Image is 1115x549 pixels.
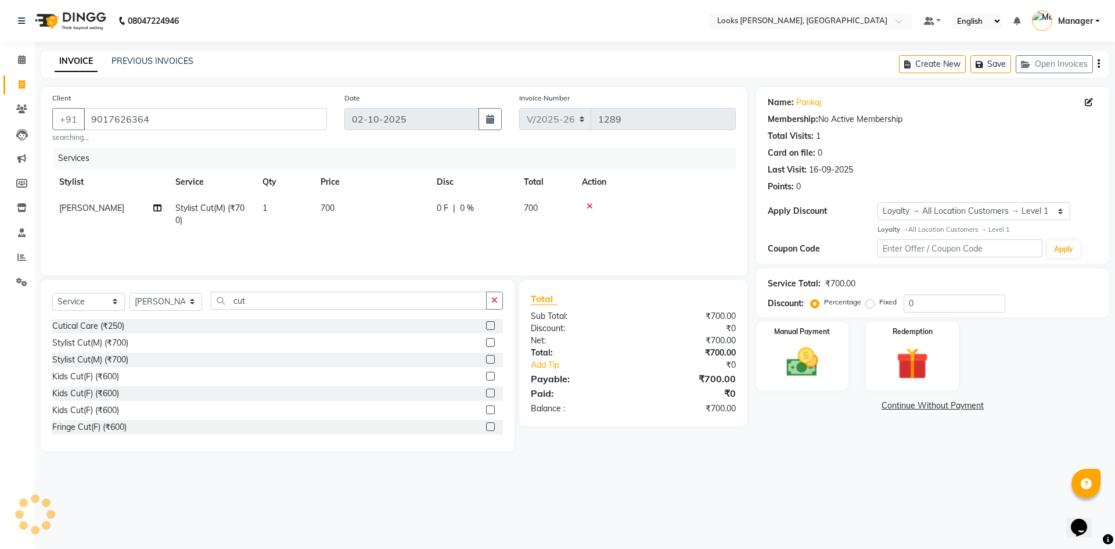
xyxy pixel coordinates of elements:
[809,164,853,176] div: 16-09-2025
[262,203,267,213] span: 1
[768,205,877,217] div: Apply Discount
[52,404,119,417] div: Kids Cut(F) (₹600)
[796,181,801,193] div: 0
[52,132,327,143] small: searching...
[211,292,487,310] input: Search or Scan
[633,322,744,335] div: ₹0
[633,403,744,415] div: ₹700.00
[52,108,85,130] button: +91
[522,386,633,400] div: Paid:
[575,169,736,195] th: Action
[52,93,71,103] label: Client
[768,243,877,255] div: Coupon Code
[52,371,119,383] div: Kids Cut(F) (₹600)
[531,293,557,305] span: Total
[768,164,807,176] div: Last Visit:
[519,93,570,103] label: Invoice Number
[768,297,804,310] div: Discount:
[59,203,124,213] span: [PERSON_NAME]
[652,359,744,371] div: ₹0
[522,359,652,371] a: Add Tip
[796,96,821,109] a: Pankaj
[1032,10,1052,31] img: Manager
[522,335,633,347] div: Net:
[321,203,334,213] span: 700
[879,297,897,307] label: Fixed
[52,320,124,332] div: Cutical Care (₹250)
[517,169,575,195] th: Total
[970,55,1011,73] button: Save
[893,326,933,337] label: Redemption
[52,421,127,433] div: Fringe Cut(F) (₹600)
[818,147,822,159] div: 0
[111,56,193,66] a: PREVIOUS INVOICES
[344,93,360,103] label: Date
[314,169,430,195] th: Price
[633,310,744,322] div: ₹700.00
[633,386,744,400] div: ₹0
[768,113,818,125] div: Membership:
[768,147,815,159] div: Card on file:
[1058,15,1093,27] span: Manager
[824,297,861,307] label: Percentage
[1066,503,1103,537] iframe: chat widget
[886,344,938,384] img: _gift.svg
[52,337,128,349] div: Stylist Cut(M) (₹700)
[899,55,966,73] button: Create New
[522,310,633,322] div: Sub Total:
[460,202,474,214] span: 0 %
[256,169,314,195] th: Qty
[522,347,633,359] div: Total:
[776,344,829,381] img: _cash.svg
[522,403,633,415] div: Balance :
[84,108,327,130] input: Search by Name/Mobile/Email/Code
[633,335,744,347] div: ₹700.00
[768,96,794,109] div: Name:
[175,203,244,225] span: Stylist Cut(M) (₹700)
[825,278,855,290] div: ₹700.00
[30,5,109,37] img: logo
[877,239,1042,257] input: Enter Offer / Coupon Code
[768,113,1098,125] div: No Active Membership
[774,326,830,337] label: Manual Payment
[816,130,821,142] div: 1
[52,169,168,195] th: Stylist
[877,225,908,234] strong: Loyalty →
[53,148,744,169] div: Services
[52,354,128,366] div: Stylist Cut(M) (₹700)
[877,225,1098,235] div: All Location Customers → Level 1
[768,130,814,142] div: Total Visits:
[437,202,448,214] span: 0 F
[768,278,821,290] div: Service Total:
[430,169,517,195] th: Disc
[52,387,119,400] div: Kids Cut(F) (₹600)
[453,202,455,214] span: |
[55,51,98,72] a: INVOICE
[522,372,633,386] div: Payable:
[633,347,744,359] div: ₹700.00
[128,5,179,37] b: 08047224946
[522,322,633,335] div: Discount:
[633,372,744,386] div: ₹700.00
[768,181,794,193] div: Points:
[168,169,256,195] th: Service
[758,400,1107,412] a: Continue Without Payment
[524,203,538,213] span: 700
[1047,241,1080,258] button: Apply
[1016,55,1093,73] button: Open Invoices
